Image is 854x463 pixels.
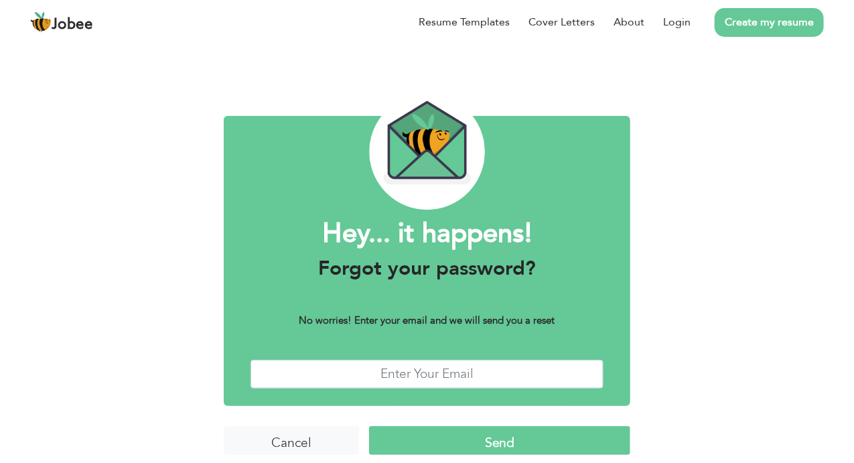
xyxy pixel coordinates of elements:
input: Enter Your Email [251,360,604,389]
h1: Hey... it happens! [251,216,604,251]
a: About [614,14,644,30]
img: jobee.io [30,11,52,33]
a: Login [663,14,691,30]
img: envelope_bee.png [369,94,485,210]
h3: Forgot your password? [251,257,604,281]
span: Jobee [52,17,93,32]
a: Resume Templates [419,14,510,30]
b: No worries! Enter your email and we will send you a reset [299,314,555,327]
input: Cancel [224,426,360,455]
a: Jobee [30,11,93,33]
a: Create my resume [715,8,824,37]
input: Send [369,426,630,455]
a: Cover Letters [528,14,595,30]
